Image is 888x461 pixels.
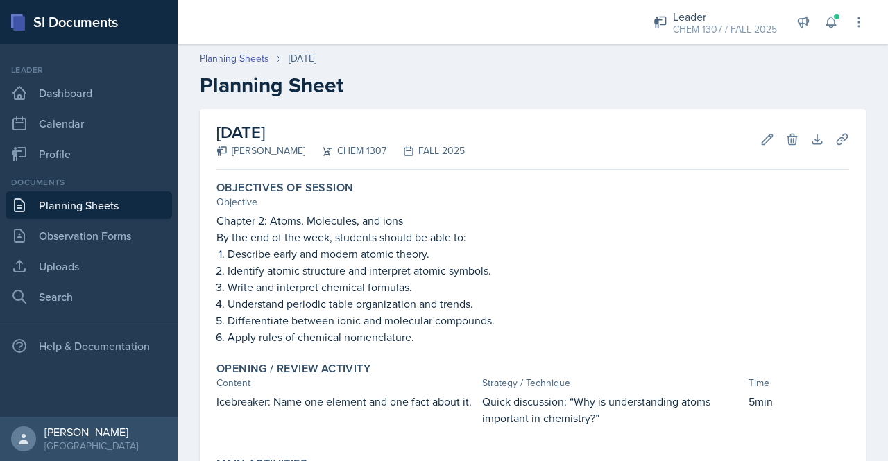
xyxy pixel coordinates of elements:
[6,191,172,219] a: Planning Sheets
[673,22,777,37] div: CHEM 1307 / FALL 2025
[216,393,477,410] p: Icebreaker: Name one element and one fact about it.
[6,110,172,137] a: Calendar
[228,312,849,329] p: Differentiate between ionic and molecular compounds.
[216,143,305,158] div: [PERSON_NAME]
[228,279,849,295] p: Write and interpret chemical formulas.
[482,376,742,390] div: Strategy / Technique
[6,64,172,76] div: Leader
[482,393,742,426] p: Quick discussion: “Why is understanding atoms important in chemistry?”
[228,329,849,345] p: Apply rules of chemical nomenclature.
[216,120,465,145] h2: [DATE]
[44,425,138,439] div: [PERSON_NAME]
[6,332,172,360] div: Help & Documentation
[216,181,353,195] label: Objectives of Session
[44,439,138,453] div: [GEOGRAPHIC_DATA]
[6,222,172,250] a: Observation Forms
[216,229,849,245] p: By the end of the week, students should be able to:
[6,176,172,189] div: Documents
[749,376,849,390] div: Time
[673,8,777,25] div: Leader
[216,212,849,229] p: Chapter 2: Atoms, Molecules, and ions
[305,143,386,158] div: CHEM 1307
[228,245,849,262] p: Describe early and modern atomic theory.
[6,252,172,280] a: Uploads
[228,295,849,312] p: Understand periodic table organization and trends.
[216,362,370,376] label: Opening / Review Activity
[200,51,269,66] a: Planning Sheets
[749,393,849,410] p: 5min
[6,140,172,168] a: Profile
[216,376,477,390] div: Content
[6,283,172,311] a: Search
[200,73,866,98] h2: Planning Sheet
[386,143,465,158] div: FALL 2025
[228,262,849,279] p: Identify atomic structure and interpret atomic symbols.
[289,51,316,66] div: [DATE]
[216,195,849,209] div: Objective
[6,79,172,107] a: Dashboard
